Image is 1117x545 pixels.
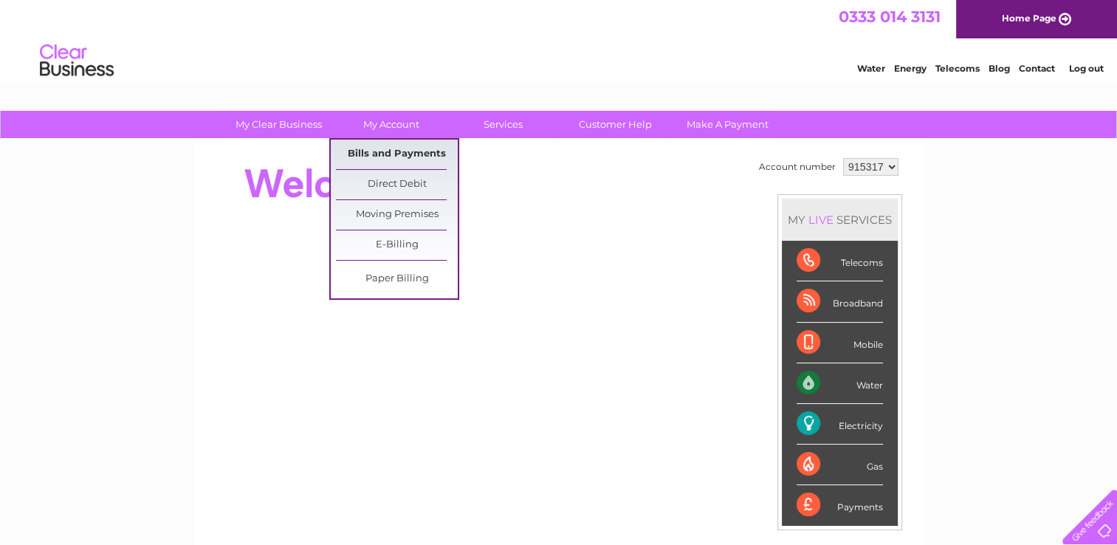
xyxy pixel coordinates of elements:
a: Log out [1068,63,1103,74]
td: Account number [755,154,839,179]
img: logo.png [39,38,114,83]
div: Broadband [797,281,883,322]
div: MY SERVICES [782,199,898,241]
a: Services [442,111,564,138]
a: My Clear Business [218,111,340,138]
a: Telecoms [935,63,980,74]
a: Customer Help [554,111,676,138]
a: Direct Debit [336,170,458,199]
div: LIVE [805,213,836,227]
div: Clear Business is a trading name of Verastar Limited (registered in [GEOGRAPHIC_DATA] No. 3667643... [210,8,908,72]
a: Paper Billing [336,264,458,294]
a: Blog [989,63,1010,74]
a: 0333 014 3131 [839,7,941,26]
a: Moving Premises [336,200,458,230]
a: Contact [1019,63,1055,74]
a: My Account [330,111,452,138]
a: Bills and Payments [336,140,458,169]
a: Make A Payment [667,111,788,138]
div: Water [797,363,883,404]
div: Payments [797,485,883,525]
div: Electricity [797,404,883,445]
div: Mobile [797,323,883,363]
div: Telecoms [797,241,883,281]
a: Water [857,63,885,74]
a: Energy [894,63,927,74]
a: E-Billing [336,230,458,260]
div: Gas [797,445,883,485]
